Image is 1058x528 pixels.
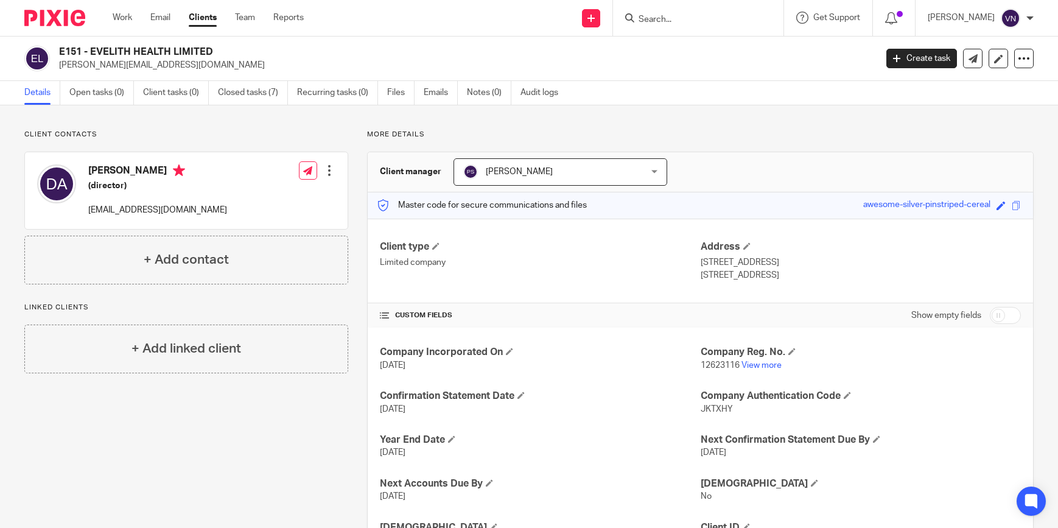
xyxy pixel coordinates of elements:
i: Primary [173,164,185,177]
p: [EMAIL_ADDRESS][DOMAIN_NAME] [88,204,227,216]
img: svg%3E [1001,9,1020,28]
p: Client contacts [24,130,348,139]
p: Master code for secure communications and files [377,199,587,211]
a: Create task [886,49,957,68]
h2: E151 - EVELITH HEALTH LIMITED [59,46,706,58]
a: View more [741,361,782,370]
a: Details [24,81,60,105]
a: Reports [273,12,304,24]
img: Pixie [24,10,85,26]
h4: Company Reg. No. [701,346,1021,359]
a: Notes (0) [467,81,511,105]
h4: CUSTOM FIELDS [380,311,700,320]
img: svg%3E [463,164,478,179]
img: svg%3E [37,164,76,203]
span: [DATE] [380,405,405,414]
span: [PERSON_NAME] [486,167,553,176]
h4: + Add linked client [131,339,241,358]
span: Get Support [813,13,860,22]
h4: Confirmation Statement Date [380,390,700,403]
h4: Next Confirmation Statement Due By [701,434,1021,446]
p: [PERSON_NAME] [928,12,995,24]
p: [STREET_ADDRESS] [701,269,1021,281]
h4: [DEMOGRAPHIC_DATA] [701,477,1021,490]
a: Audit logs [520,81,567,105]
span: [DATE] [380,492,405,501]
span: 12623116 [701,361,740,370]
h4: Address [701,241,1021,253]
p: More details [367,130,1034,139]
a: Emails [424,81,458,105]
span: JKTXHY [701,405,733,414]
h4: + Add contact [144,250,229,269]
p: [STREET_ADDRESS] [701,256,1021,269]
a: Files [387,81,415,105]
span: [DATE] [380,361,405,370]
h5: (director) [88,180,227,192]
p: [PERSON_NAME][EMAIL_ADDRESS][DOMAIN_NAME] [59,59,868,71]
h4: Company Authentication Code [701,390,1021,403]
a: Recurring tasks (0) [297,81,378,105]
a: Open tasks (0) [69,81,134,105]
h4: Client type [380,241,700,253]
a: Work [113,12,132,24]
p: Limited company [380,256,700,269]
h4: Year End Date [380,434,700,446]
a: Email [150,12,170,24]
a: Clients [189,12,217,24]
label: Show empty fields [911,309,981,322]
h4: [PERSON_NAME] [88,164,227,180]
span: No [701,492,712,501]
a: Team [235,12,255,24]
h3: Client manager [380,166,441,178]
a: Client tasks (0) [143,81,209,105]
div: awesome-silver-pinstriped-cereal [863,199,990,213]
h4: Company Incorporated On [380,346,700,359]
h4: Next Accounts Due By [380,477,700,490]
input: Search [637,15,747,26]
a: Closed tasks (7) [218,81,288,105]
span: [DATE] [380,448,405,457]
p: Linked clients [24,303,348,312]
span: [DATE] [701,448,726,457]
img: svg%3E [24,46,50,71]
